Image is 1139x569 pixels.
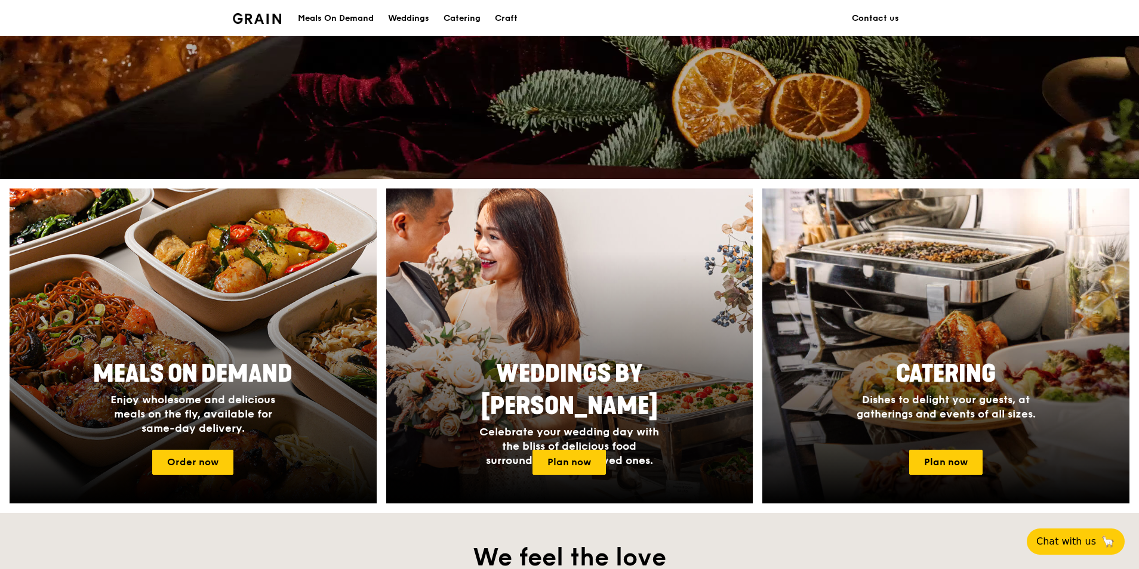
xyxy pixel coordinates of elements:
[857,393,1036,420] span: Dishes to delight your guests, at gatherings and events of all sizes.
[388,1,429,36] div: Weddings
[381,1,436,36] a: Weddings
[386,188,753,503] img: weddings-card.4f3003b8.jpg
[436,1,488,36] a: Catering
[532,450,606,475] a: Plan now
[233,13,281,24] img: Grain
[298,1,374,36] div: Meals On Demand
[1101,534,1115,549] span: 🦙
[845,1,906,36] a: Contact us
[444,1,481,36] div: Catering
[110,393,275,435] span: Enjoy wholesome and delicious meals on the fly, available for same-day delivery.
[386,188,753,503] a: Weddings by [PERSON_NAME]Celebrate your wedding day with the bliss of delicious food surrounded b...
[909,450,983,475] a: Plan now
[481,360,658,420] span: Weddings by [PERSON_NAME]
[762,188,1129,503] img: catering-card.e1cfaf3e.jpg
[10,188,377,503] img: meals-on-demand-card.d2b6f6db.png
[896,360,996,388] span: Catering
[762,188,1129,503] a: CateringDishes to delight your guests, at gatherings and events of all sizes.Plan now
[479,425,659,467] span: Celebrate your wedding day with the bliss of delicious food surrounded by your loved ones.
[1027,528,1125,555] button: Chat with us🦙
[1036,534,1096,549] span: Chat with us
[93,360,293,388] span: Meals On Demand
[10,188,377,503] a: Meals On DemandEnjoy wholesome and delicious meals on the fly, available for same-day delivery.Or...
[495,1,518,36] div: Craft
[488,1,525,36] a: Craft
[152,450,233,475] a: Order now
